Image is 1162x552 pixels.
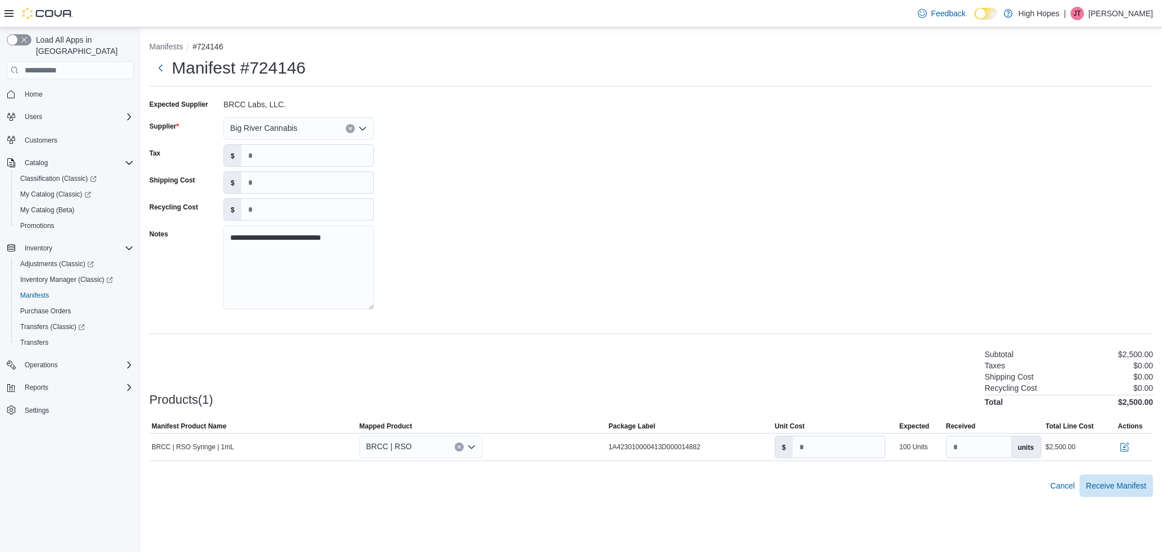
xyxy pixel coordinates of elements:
[20,88,47,101] a: Home
[346,124,355,133] button: Clear input
[230,121,298,135] span: Big River Cannabis
[20,259,94,268] span: Adjustments (Classic)
[16,257,98,271] a: Adjustments (Classic)
[2,240,138,256] button: Inventory
[2,131,138,148] button: Customers
[25,383,48,392] span: Reports
[16,273,134,286] span: Inventory Manager (Classic)
[16,188,134,201] span: My Catalog (Classic)
[985,384,1037,393] h6: Recycling Cost
[11,171,138,186] a: Classification (Classic)
[16,320,89,334] a: Transfers (Classic)
[11,288,138,303] button: Manifests
[25,90,43,99] span: Home
[1050,480,1075,491] span: Cancel
[149,149,161,158] label: Tax
[467,442,476,451] button: Open list of options
[20,110,47,124] button: Users
[11,256,138,272] a: Adjustments (Classic)
[16,219,59,232] a: Promotions
[11,186,138,202] a: My Catalog (Classic)
[609,422,655,431] span: Package Label
[913,2,970,25] a: Feedback
[1064,7,1066,20] p: |
[20,174,97,183] span: Classification (Classic)
[16,336,134,349] span: Transfers
[1086,480,1146,491] span: Receive Manifest
[985,372,1033,381] h6: Shipping Cost
[149,203,198,212] label: Recycling Cost
[16,203,134,217] span: My Catalog (Beta)
[152,442,234,451] span: BRCC | RSO Syringe | 1mL
[1133,384,1153,393] p: $0.00
[16,273,117,286] a: Inventory Manager (Classic)
[366,440,411,453] span: BRCC | RSO
[20,291,49,300] span: Manifests
[358,124,367,133] button: Open list of options
[11,218,138,234] button: Promotions
[16,304,134,318] span: Purchase Orders
[25,406,49,415] span: Settings
[775,422,804,431] span: Unit Cost
[149,100,208,109] label: Expected Supplier
[193,42,223,51] button: #724146
[359,422,412,431] span: Mapped Product
[149,176,195,185] label: Shipping Cost
[2,357,138,373] button: Operations
[224,172,241,193] label: $
[16,304,76,318] a: Purchase Orders
[1070,7,1084,20] div: Jason Truong
[172,57,306,79] h1: Manifest #724146
[20,381,134,394] span: Reports
[16,172,101,185] a: Classification (Classic)
[20,206,75,215] span: My Catalog (Beta)
[223,95,374,109] div: BRCC Labs, LLC.
[20,404,53,417] a: Settings
[985,361,1005,370] h6: Taxes
[1118,350,1153,359] p: $2,500.00
[1046,422,1094,431] span: Total Line Cost
[946,422,976,431] span: Received
[2,86,138,102] button: Home
[2,380,138,395] button: Reports
[11,272,138,288] a: Inventory Manager (Classic)
[149,122,179,131] label: Supplier
[899,442,928,451] div: 100 Units
[149,57,172,79] button: Next
[20,275,113,284] span: Inventory Manager (Classic)
[931,8,966,19] span: Feedback
[1011,436,1041,458] label: units
[899,422,929,431] span: Expected
[16,203,79,217] a: My Catalog (Beta)
[1046,475,1079,497] button: Cancel
[16,289,134,302] span: Manifests
[20,241,134,255] span: Inventory
[16,172,134,185] span: Classification (Classic)
[11,319,138,335] a: Transfers (Classic)
[1118,422,1142,431] span: Actions
[1133,372,1153,381] p: $0.00
[16,336,53,349] a: Transfers
[1079,475,1153,497] button: Receive Manifest
[11,303,138,319] button: Purchase Orders
[224,145,241,166] label: $
[985,398,1003,407] h4: Total
[20,190,91,199] span: My Catalog (Classic)
[20,322,85,331] span: Transfers (Classic)
[20,241,57,255] button: Inventory
[16,289,53,302] a: Manifests
[20,221,54,230] span: Promotions
[149,230,168,239] label: Notes
[149,42,183,51] button: Manifests
[20,381,53,394] button: Reports
[1088,7,1153,20] p: [PERSON_NAME]
[20,133,134,147] span: Customers
[2,109,138,125] button: Users
[16,219,134,232] span: Promotions
[20,156,134,170] span: Catalog
[20,134,62,147] a: Customers
[1073,7,1081,20] span: JT
[975,8,998,20] input: Dark Mode
[2,155,138,171] button: Catalog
